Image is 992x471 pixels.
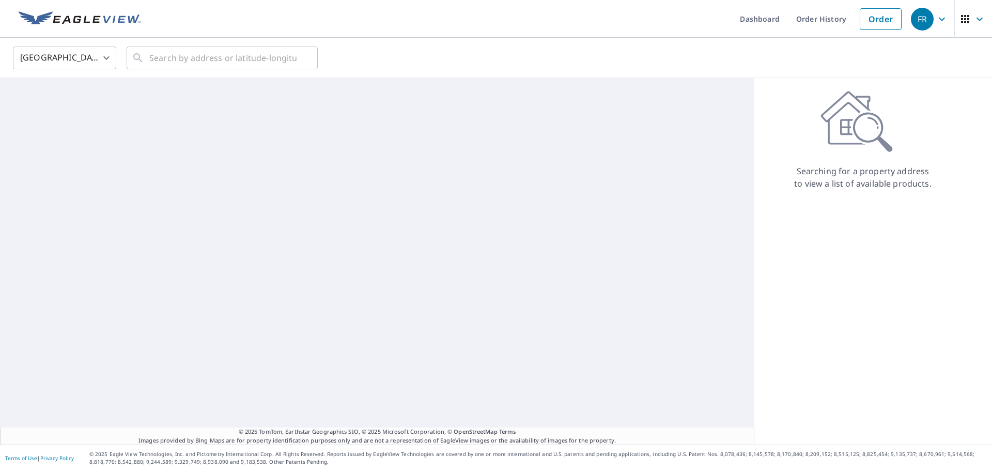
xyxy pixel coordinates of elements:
[454,428,497,435] a: OpenStreetMap
[149,43,297,72] input: Search by address or latitude-longitude
[499,428,516,435] a: Terms
[239,428,516,436] span: © 2025 TomTom, Earthstar Geographics SIO, © 2025 Microsoft Corporation, ©
[860,8,902,30] a: Order
[19,11,141,27] img: EV Logo
[794,165,932,190] p: Searching for a property address to view a list of available products.
[5,455,74,461] p: |
[5,454,37,462] a: Terms of Use
[89,450,987,466] p: © 2025 Eagle View Technologies, Inc. and Pictometry International Corp. All Rights Reserved. Repo...
[40,454,74,462] a: Privacy Policy
[13,43,116,72] div: [GEOGRAPHIC_DATA]
[911,8,934,31] div: FR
